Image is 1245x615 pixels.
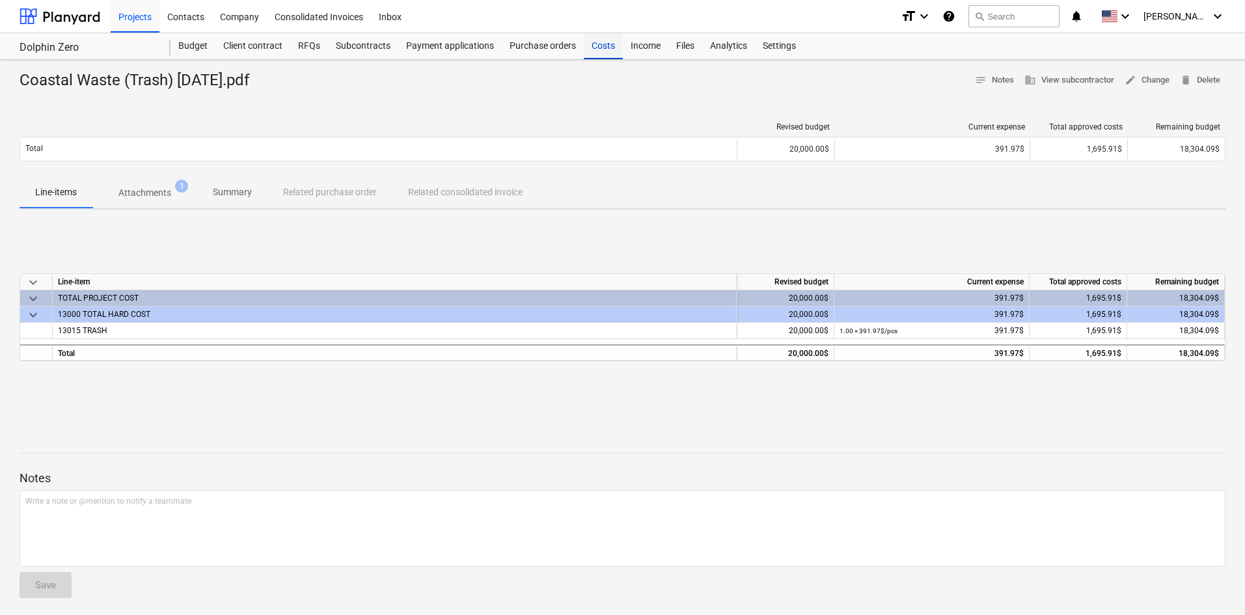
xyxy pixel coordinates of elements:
div: Remaining budget [1127,274,1225,290]
span: keyboard_arrow_down [25,275,41,290]
div: 20,000.00$ [737,323,834,339]
span: delete [1180,74,1192,86]
div: Revised budget [737,274,834,290]
span: View subcontractor [1024,73,1114,88]
span: [PERSON_NAME] [1143,11,1209,21]
button: Search [968,5,1060,27]
div: Line-item [53,274,737,290]
p: Summary [213,185,252,199]
button: View subcontractor [1019,70,1119,90]
a: RFQs [290,33,328,59]
div: Dolphin Zero [20,41,155,55]
span: 1,695.91$ [1086,326,1121,335]
div: 20,000.00$ [737,290,834,307]
div: 391.97$ [840,346,1024,362]
div: Current expense [840,122,1025,131]
div: 391.97$ [840,323,1024,339]
span: search [974,11,985,21]
div: 20,000.00$ [737,307,834,323]
a: Purchase orders [502,33,584,59]
a: Client contract [215,33,290,59]
a: Subcontracts [328,33,398,59]
i: keyboard_arrow_down [916,8,932,24]
div: 13000 TOTAL HARD COST [58,307,731,322]
a: Income [623,33,668,59]
div: 391.97$ [840,144,1024,154]
p: Line-items [35,185,77,199]
div: Total approved costs [1035,122,1123,131]
span: Change [1125,73,1170,88]
i: Knowledge base [942,8,955,24]
i: keyboard_arrow_down [1117,8,1133,24]
div: Revised budget [743,122,830,131]
span: notes [975,74,987,86]
div: TOTAL PROJECT COST [58,290,731,306]
div: 20,000.00$ [737,139,834,159]
iframe: Chat Widget [1180,553,1245,615]
div: Coastal Waste (Trash) [DATE].pdf [20,70,260,91]
div: 18,304.09$ [1127,307,1225,323]
div: 391.97$ [840,307,1024,323]
button: Change [1119,70,1175,90]
div: 18,304.09$ [1127,344,1225,361]
span: Delete [1180,73,1220,88]
span: keyboard_arrow_down [25,291,41,307]
div: Total approved costs [1030,274,1127,290]
span: 13015 TRASH [58,326,107,335]
div: 1,695.91$ [1030,139,1127,159]
span: 18,304.09$ [1179,326,1219,335]
button: Notes [970,70,1019,90]
div: Total [53,344,737,361]
span: Notes [975,73,1014,88]
a: Budget [171,33,215,59]
i: notifications [1070,8,1083,24]
div: 1,695.91$ [1030,290,1127,307]
p: Total [25,143,43,154]
i: keyboard_arrow_down [1210,8,1225,24]
div: 18,304.09$ [1127,290,1225,307]
a: Files [668,33,702,59]
a: Settings [755,33,804,59]
a: Costs [584,33,623,59]
i: format_size [901,8,916,24]
span: keyboard_arrow_down [25,307,41,323]
div: 1,695.91$ [1030,344,1127,361]
div: Current expense [834,274,1030,290]
button: Delete [1175,70,1225,90]
span: 18,304.09$ [1180,144,1220,154]
p: Attachments [118,186,171,200]
span: business [1024,74,1036,86]
div: 391.97$ [840,290,1024,307]
div: Remaining budget [1133,122,1220,131]
small: 1.00 × 391.97$ / pcs [840,327,897,335]
div: 20,000.00$ [737,344,834,361]
a: Payment applications [398,33,502,59]
span: 1 [175,180,188,193]
a: Analytics [702,33,755,59]
p: Notes [20,471,1225,486]
span: edit [1125,74,1136,86]
div: 1,695.91$ [1030,307,1127,323]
